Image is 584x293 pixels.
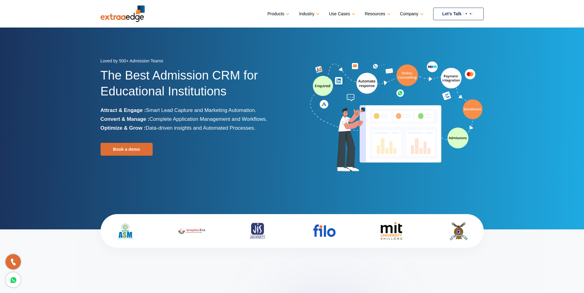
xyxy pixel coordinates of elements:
[309,60,484,174] img: admission-software-home-page-header
[101,67,288,106] h1: The Best Admission CRM for Educational Institutions
[146,107,256,113] span: Smart Lead Capture and Marketing Automation.
[365,9,389,18] a: Resources
[101,57,288,67] div: Loved by 500+ Admission Teams
[101,125,146,131] b: Optimize & Grow :
[299,9,318,18] a: Industry
[101,107,146,113] b: Attract & Engage :
[329,9,354,18] a: Use Cases
[146,125,255,131] span: Data-driven insights and Automated Processes.
[101,143,153,156] a: Book a demo
[400,9,422,18] a: Company
[267,9,288,18] a: Products
[149,116,267,122] span: Complete Application Management and Workflows.
[433,8,484,20] a: Let’s Talk
[101,116,150,122] b: Convert & Manage :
